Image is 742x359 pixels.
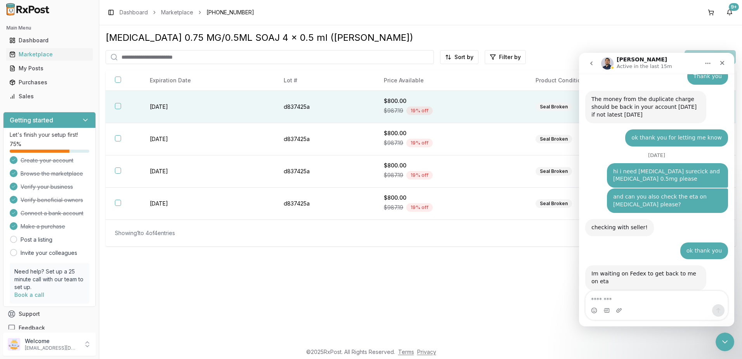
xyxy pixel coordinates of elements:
button: Purchases [3,76,96,89]
span: Browse the marketplace [21,170,83,178]
button: Sort by [440,50,478,64]
span: [PHONE_NUMBER] [206,9,254,16]
div: Dashboard [9,37,90,44]
button: Feedback [3,321,96,335]
div: Sales [9,92,90,100]
img: User avatar [8,338,20,350]
a: Terms [398,349,414,355]
span: Sort by [454,53,473,61]
span: 75 % [10,140,21,148]
a: Invite your colleagues [21,249,77,257]
div: 19 % off [406,139,433,147]
span: $987.19 [384,107,403,115]
a: Dashboard [120,9,148,16]
td: [DATE] [140,123,275,155]
button: Sales [3,90,96,103]
div: My Posts [9,64,90,72]
span: $987.19 [384,139,403,147]
span: Create your account [21,157,73,164]
a: Purchases [6,75,93,89]
button: Marketplace [3,48,96,61]
img: RxPost Logo [3,3,53,16]
th: Product Condition [526,70,678,91]
button: Support [3,307,96,321]
td: d837425a [274,123,374,155]
span: $987.19 [384,204,403,211]
th: Price Available [374,70,526,91]
div: Seal Broken [536,199,572,208]
button: My Posts [3,62,96,75]
div: 19 % off [406,203,433,212]
td: d837425a [274,91,374,123]
iframe: Intercom live chat [716,333,734,351]
a: Marketplace [161,9,193,16]
iframe: Intercom live chat [579,53,734,326]
a: Dashboard [6,33,93,47]
td: d837425a [274,188,374,220]
div: $800.00 [384,129,517,137]
h2: Main Menu [6,25,93,31]
p: Let's finish your setup first! [10,131,89,139]
a: My Posts [6,61,93,75]
span: Make a purchase [21,223,65,230]
span: Verify your business [21,183,73,191]
span: $987.19 [384,171,403,179]
p: Need help? Set up a 25 minute call with our team to set up. [14,268,85,291]
th: Expiration Date [140,70,275,91]
div: $800.00 [384,194,517,202]
div: Seal Broken [536,135,572,143]
div: [MEDICAL_DATA] 0.75 MG/0.5ML SOAJ 4 x 0.5 ml ([PERSON_NAME]) [106,31,736,44]
div: Seal Broken [536,103,572,111]
div: 19 % off [406,106,433,115]
div: $800.00 [384,162,517,169]
td: [DATE] [140,155,275,188]
div: Marketplace [9,51,90,58]
nav: breadcrumb [120,9,254,16]
span: Connect a bank account [21,209,83,217]
span: Verify beneficial owners [21,196,83,204]
button: 9+ [723,6,736,19]
div: $800.00 [384,97,517,105]
div: Seal Broken [536,167,572,176]
a: Privacy [417,349,436,355]
div: Purchases [9,78,90,86]
p: Welcome [25,337,79,345]
a: Marketplace [6,47,93,61]
span: Filter by [499,53,521,61]
td: [DATE] [140,188,275,220]
a: Book a call [14,291,44,298]
div: 9+ [729,3,739,11]
p: [EMAIL_ADDRESS][DOMAIN_NAME] [25,345,79,351]
button: Dashboard [3,34,96,47]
